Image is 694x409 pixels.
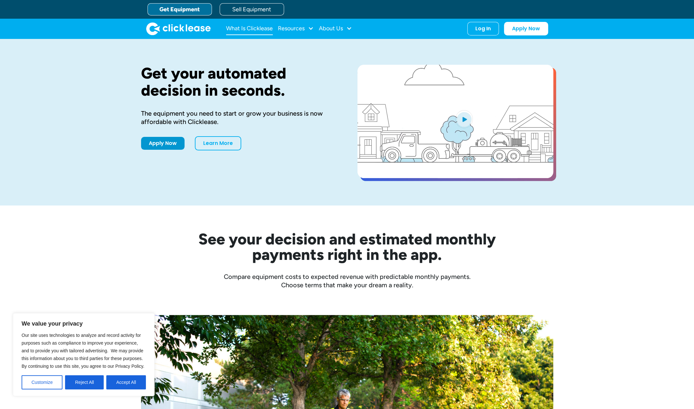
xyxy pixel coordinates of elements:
img: Clicklease logo [146,22,211,35]
a: Get Equipment [147,3,212,15]
h2: See your decision and estimated monthly payments right in the app. [167,231,528,262]
a: Apply Now [141,137,185,150]
a: Apply Now [504,22,548,35]
p: We value your privacy [22,320,146,328]
div: The equipment you need to start or grow your business is now affordable with Clicklease. [141,109,337,126]
button: Reject All [65,375,104,389]
span: Our site uses technologies to analyze and record activity for purposes such as compliance to impr... [22,333,144,369]
img: Blue play button logo on a light blue circular background [455,110,473,128]
button: Accept All [106,375,146,389]
div: Log In [475,25,491,32]
a: home [146,22,211,35]
a: Sell Equipment [220,3,284,15]
h1: Get your automated decision in seconds. [141,65,337,99]
button: Customize [22,375,62,389]
a: What Is Clicklease [226,22,273,35]
div: We value your privacy [13,313,155,396]
div: About Us [319,22,352,35]
a: Learn More [195,136,241,150]
a: open lightbox [357,65,553,178]
div: Resources [278,22,314,35]
div: Compare equipment costs to expected revenue with predictable monthly payments. Choose terms that ... [141,272,553,289]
